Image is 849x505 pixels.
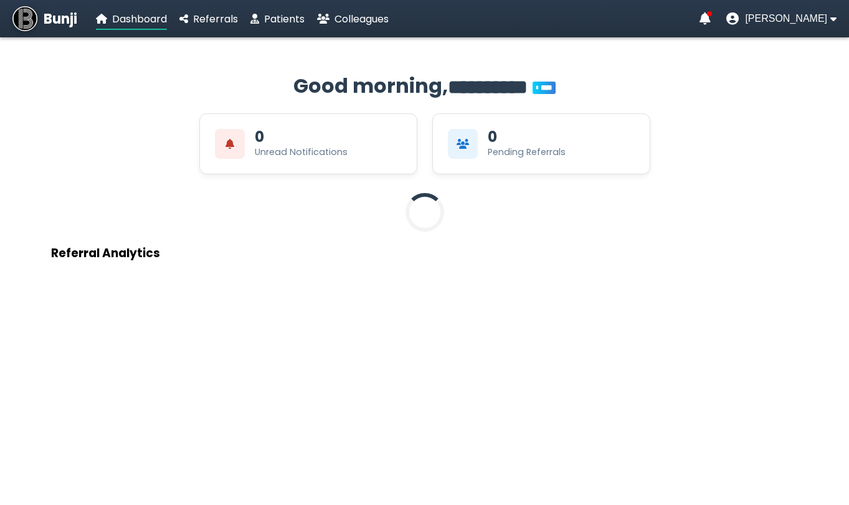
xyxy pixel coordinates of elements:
img: Bunji Dental Referral Management [12,6,37,31]
a: Dashboard [96,11,167,27]
span: Dashboard [112,12,167,26]
a: Referrals [179,11,238,27]
div: 0 [488,130,497,144]
div: 0 [255,130,264,144]
div: Pending Referrals [488,146,566,159]
span: Bunji [44,9,77,29]
span: You’re on Plus! [533,82,556,94]
div: View Unread Notifications [199,113,417,174]
a: Bunji [12,6,77,31]
h3: Referral Analytics [51,244,799,262]
span: Patients [264,12,305,26]
a: Notifications [700,12,711,25]
a: Colleagues [317,11,389,27]
div: View Pending Referrals [432,113,650,174]
a: Patients [250,11,305,27]
span: Referrals [193,12,238,26]
button: User menu [726,12,837,25]
div: Unread Notifications [255,146,348,159]
span: [PERSON_NAME] [745,13,827,24]
span: Colleagues [334,12,389,26]
h2: Good morning, [51,71,799,101]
